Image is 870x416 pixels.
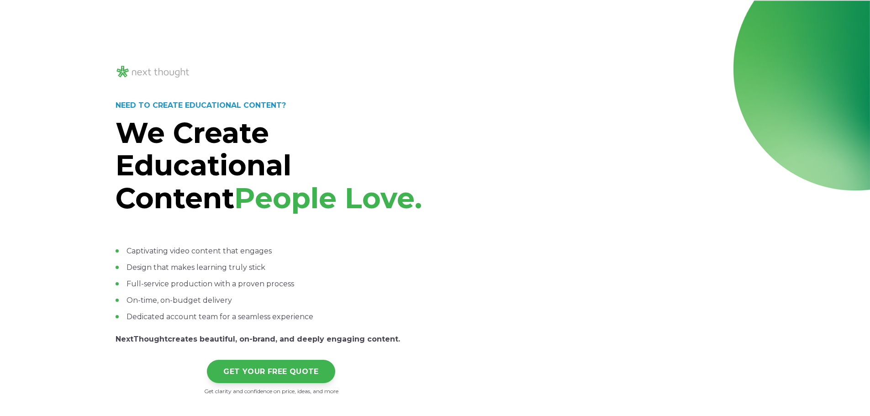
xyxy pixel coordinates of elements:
[127,296,232,305] span: On-time, on-budget delivery
[207,360,335,383] a: GET YOUR FREE QUOTE
[127,279,294,288] span: Full-service production with a proven process
[127,312,313,321] span: Dedicated account team for a seamless experience
[204,388,338,395] span: Get clarity and confidence on price, ideas, and more
[471,97,727,241] iframe: Next-Gen Learning Experiences
[116,101,286,110] strong: NEED TO CREATE EDUCATIONAL CONTENT?
[116,335,168,343] strong: NextThought
[116,116,291,216] strong: We Create Educational Content
[127,263,265,272] span: Design that makes learning truly stick
[234,181,422,216] span: People Love.
[116,64,190,79] img: NT_Logo_LightMode
[127,247,272,255] span: Captivating video content that engages
[168,335,400,343] span: creates beautiful, on-brand, and deeply engaging content.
